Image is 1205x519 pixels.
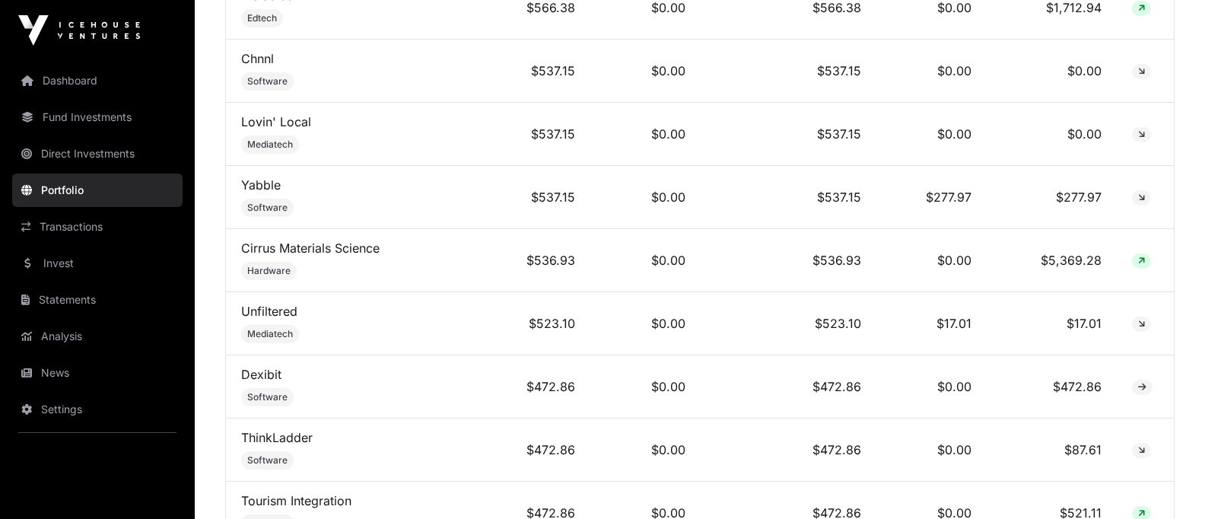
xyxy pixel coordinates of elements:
td: $472.86 [486,355,590,419]
td: $0.00 [876,40,987,103]
iframe: Chat Widget [1129,446,1205,519]
td: $0.00 [876,103,987,166]
a: News [12,356,183,390]
td: $0.00 [876,419,987,482]
td: $537.15 [701,103,877,166]
td: $0.00 [590,40,701,103]
a: Yabble [241,177,281,193]
td: $0.00 [590,292,701,355]
a: Invest [12,247,183,280]
span: Software [247,391,288,403]
td: $0.00 [987,103,1117,166]
td: $17.01 [987,292,1117,355]
a: Tourism Integration [241,493,351,508]
td: $17.01 [876,292,987,355]
span: Mediatech [247,139,293,151]
img: Icehouse Ventures Logo [18,15,140,46]
a: Chnnl [241,51,274,66]
td: $0.00 [876,229,987,292]
td: $277.97 [987,166,1117,229]
td: $87.61 [987,419,1117,482]
td: $523.10 [701,292,877,355]
td: $0.00 [590,103,701,166]
td: $0.00 [590,166,701,229]
td: $0.00 [590,419,701,482]
td: $537.15 [486,40,590,103]
a: ThinkLadder [241,430,313,445]
td: $537.15 [701,166,877,229]
span: Hardware [247,265,291,277]
span: Edtech [247,12,277,24]
a: Fund Investments [12,100,183,134]
td: $537.15 [486,103,590,166]
a: Statements [12,283,183,317]
a: Dexibit [241,367,281,382]
a: Cirrus Materials Science [241,240,380,256]
span: Software [247,454,288,466]
td: $536.93 [701,229,877,292]
td: $0.00 [590,229,701,292]
td: $0.00 [987,40,1117,103]
span: Software [247,75,288,88]
td: $472.86 [486,419,590,482]
td: $5,369.28 [987,229,1117,292]
a: Portfolio [12,174,183,207]
td: $536.93 [486,229,590,292]
a: Settings [12,393,183,426]
td: $472.86 [701,355,877,419]
span: Mediatech [247,328,293,340]
a: Unfiltered [241,304,297,319]
a: Dashboard [12,64,183,97]
td: $537.15 [486,166,590,229]
td: $472.86 [701,419,877,482]
td: $277.97 [876,166,987,229]
a: Analysis [12,320,183,353]
td: $523.10 [486,292,590,355]
a: Transactions [12,210,183,244]
a: Lovin' Local [241,114,311,129]
a: Direct Investments [12,137,183,170]
span: Software [247,202,288,214]
td: $0.00 [876,355,987,419]
td: $0.00 [590,355,701,419]
td: $537.15 [701,40,877,103]
td: $472.86 [987,355,1117,419]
